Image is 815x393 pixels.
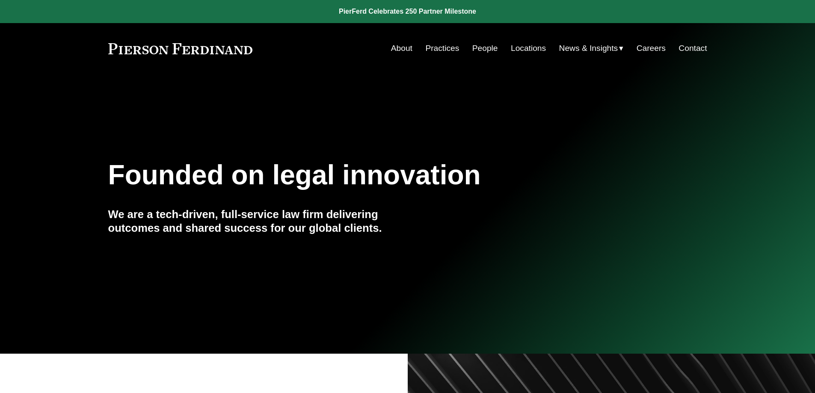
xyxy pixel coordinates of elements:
a: Careers [637,40,666,56]
a: Locations [511,40,546,56]
span: News & Insights [559,41,618,56]
a: Contact [679,40,707,56]
a: Practices [425,40,459,56]
h4: We are a tech-driven, full-service law firm delivering outcomes and shared success for our global... [108,207,408,235]
a: About [391,40,412,56]
a: People [472,40,498,56]
a: folder dropdown [559,40,624,56]
h1: Founded on legal innovation [108,160,608,191]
